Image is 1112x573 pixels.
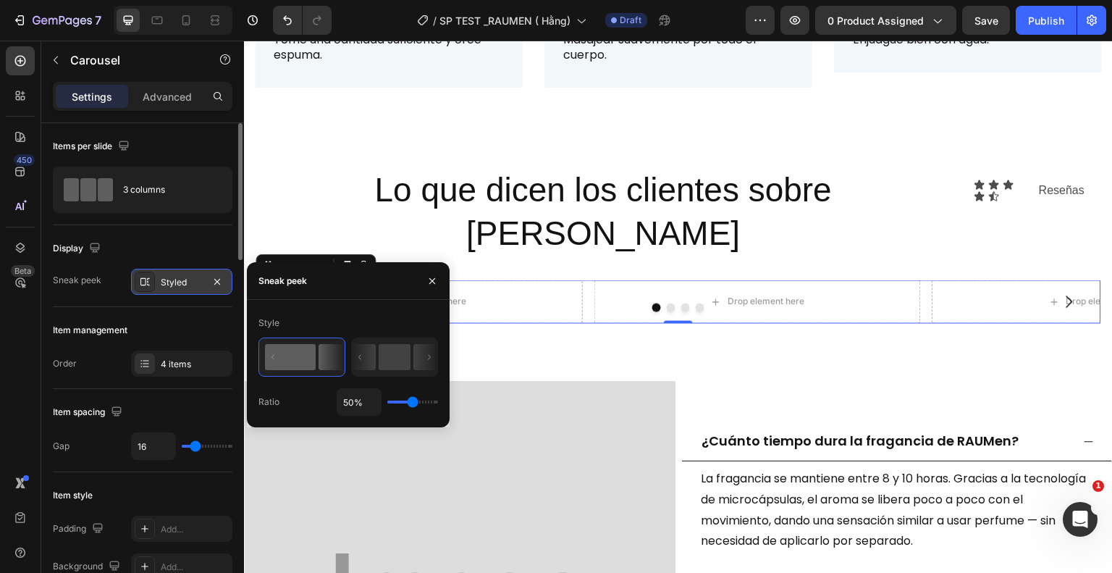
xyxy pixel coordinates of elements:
button: Dot [437,262,446,271]
span: 0 product assigned [827,13,924,28]
div: Style [258,317,279,330]
div: 3 columns [123,173,211,206]
h2: Lo que dicen los clientes sobre [PERSON_NAME] [12,127,707,217]
button: 7 [6,6,108,35]
span: SP TEST _RAUMEN ( Hằng) [439,13,570,28]
button: Dot [452,262,460,271]
p: Reseñas [795,140,844,161]
div: Undo/Redo [273,6,332,35]
p: 7 [95,12,101,29]
button: Carousel Back Arrow [23,241,64,281]
button: Dot [423,262,431,271]
div: Ratio [258,396,279,409]
div: Gap [53,440,69,453]
div: 450 [14,154,35,166]
div: Sneak peek [53,274,101,287]
div: Item style [53,489,93,502]
div: Beta [11,265,35,277]
span: / [433,13,437,28]
div: Items per slide [53,137,132,156]
input: Auto [132,433,175,459]
p: Carousel [70,51,193,69]
div: Drop element here [484,255,560,267]
button: Carousel Next Arrow [805,241,846,281]
button: Publish [1016,6,1077,35]
div: Add... [161,523,229,536]
iframe: Design area [244,41,1112,573]
iframe: Intercom live chat [1063,502,1098,537]
span: Draft [620,14,641,27]
p: Settings [72,89,112,104]
button: Dot [408,262,417,271]
div: Item management [53,324,127,337]
p: La fragancia se mantiene entre 8 y 10 horas. Gracias a la tecnología de microcápsulas, el aroma s... [457,428,849,511]
div: Styled [161,276,203,289]
button: 0 product assigned [815,6,956,35]
div: 4 items [161,358,229,371]
div: Drop element here [146,255,222,267]
div: Padding [53,519,106,539]
div: Display [53,239,104,259]
p: Advanced [143,89,192,104]
span: Save [974,14,998,27]
button: Save [962,6,1010,35]
div: Order [53,357,77,370]
div: Sneak peek [258,275,307,288]
div: Publish [1028,13,1064,28]
div: Carousel [30,219,72,232]
div: Item spacing [53,403,125,422]
input: Auto [337,389,381,415]
span: 1 [1092,480,1104,492]
strong: ¿Cuánto tiempo dura la fragancia de RAUMen? [458,391,775,409]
